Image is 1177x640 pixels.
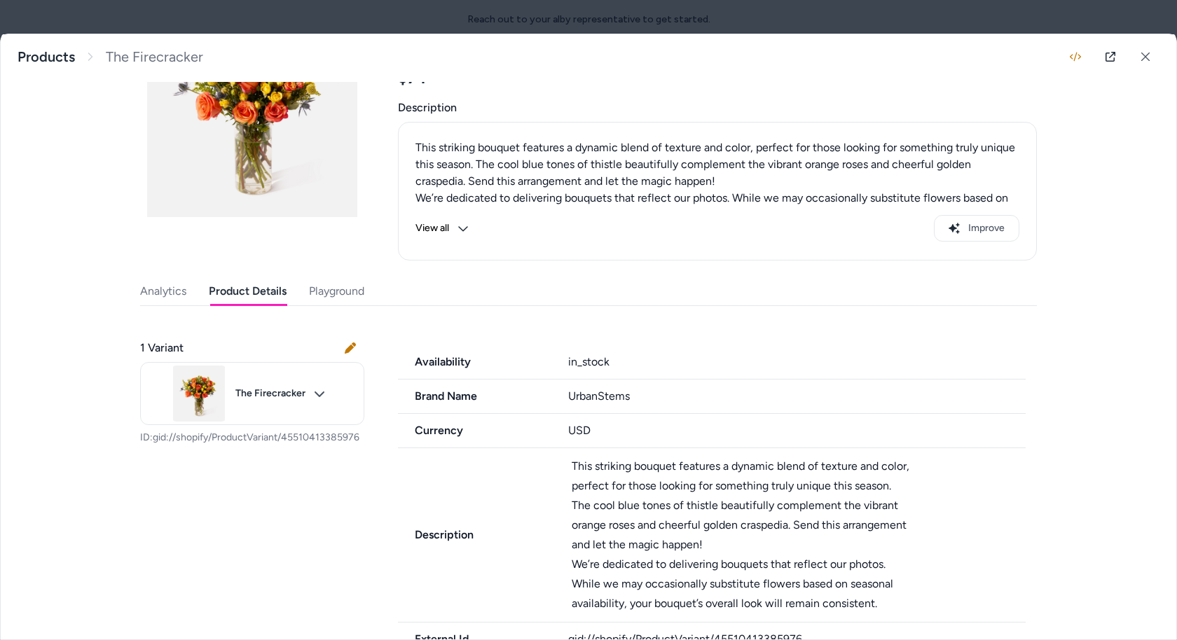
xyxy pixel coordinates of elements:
img: Firecracker_MainImage_PDP_3d3fee8b-1e15-4a05-9957-67cfdf0a5c5b.jpg [171,366,227,422]
div: This striking bouquet features a dynamic blend of texture and color, perfect for those looking fo... [572,457,912,555]
span: The Firecracker [106,48,203,66]
span: 1 Variant [140,340,184,356]
button: Product Details [209,277,287,305]
div: We’re dedicated to delivering bouquets that reflect our photos. While we may occasionally substit... [572,555,912,613]
span: Availability [398,354,551,370]
div: We’re dedicated to delivering bouquets that reflect our photos. While we may occasionally substit... [415,190,1019,223]
div: This striking bouquet features a dynamic blend of texture and color, perfect for those looking fo... [415,139,1019,190]
a: Products [18,48,75,66]
button: The Firecracker [140,362,364,425]
span: Currency [398,422,551,439]
button: Improve [934,215,1019,242]
div: in_stock [568,354,1026,370]
nav: breadcrumb [18,48,203,66]
p: ID: gid://shopify/ProductVariant/45510413385976 [140,431,364,445]
span: Description [398,527,555,543]
div: USD [568,422,1026,439]
span: Brand Name [398,388,551,405]
span: Description [398,99,1037,116]
button: View all [415,215,469,242]
button: Playground [309,277,364,305]
button: Analytics [140,277,186,305]
div: UrbanStems [568,388,1026,405]
span: The Firecracker [235,387,305,400]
